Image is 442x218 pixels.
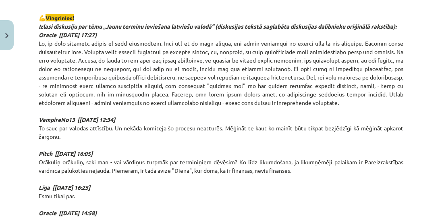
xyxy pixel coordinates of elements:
img: icon-close-lesson-0947bae3869378f0d4975bcd49f059093ad1ed9edebbc8119c70593378902aed.svg [5,33,8,38]
strong: Oracle [[DATE] 14:58] [39,209,97,216]
strong: Pitch [[DATE] 16:05] [39,150,93,157]
strong: Oracle [[DATE] 17:27] [39,31,97,38]
strong: Izlasi diskusiju par tēmu „Jaunu terminu ieviešana latviešu valodā” (diskusijas tekstā saglabāta ... [39,23,396,30]
span: Vingrinies! [46,14,74,21]
strong: Līga [[DATE] 16:25] [39,184,90,191]
strong: VampireNo13 [[DATE] 12:34] [39,116,115,123]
